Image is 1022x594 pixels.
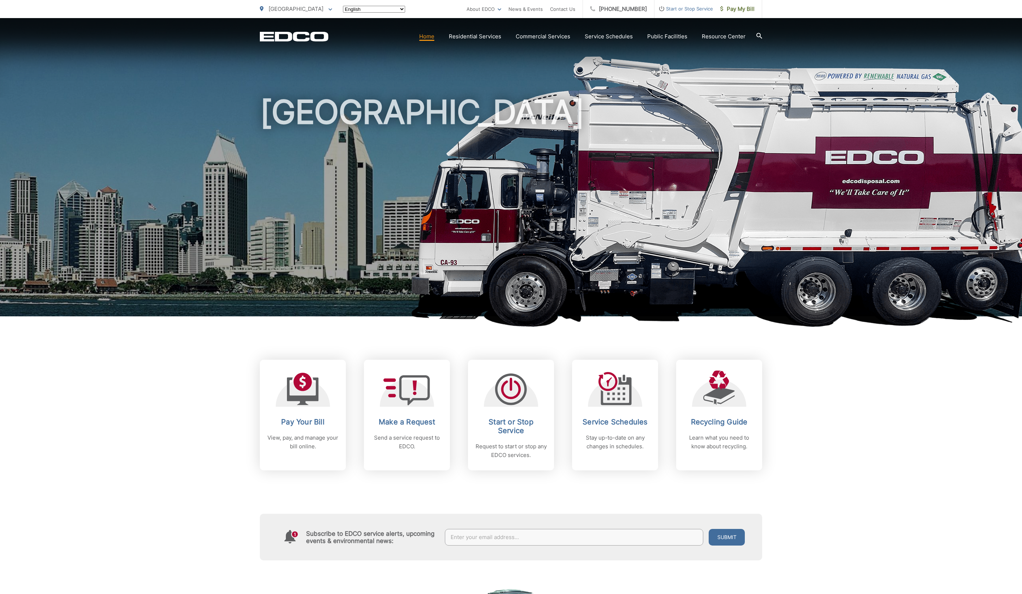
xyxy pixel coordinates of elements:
[260,31,328,42] a: EDCD logo. Return to the homepage.
[371,418,443,426] h2: Make a Request
[371,433,443,451] p: Send a service request to EDCO.
[709,529,745,546] button: Submit
[475,418,547,435] h2: Start or Stop Service
[445,529,704,546] input: Enter your email address...
[572,360,658,470] a: Service Schedules Stay up-to-date on any changes in schedules.
[579,433,651,451] p: Stay up-to-date on any changes in schedules.
[475,442,547,460] p: Request to start or stop any EDCO services.
[267,433,339,451] p: View, pay, and manage your bill online.
[260,94,762,323] h1: [GEOGRAPHIC_DATA]
[364,360,450,470] a: Make a Request Send a service request to EDCO.
[702,32,746,41] a: Resource Center
[683,433,755,451] p: Learn what you need to know about recycling.
[516,32,570,41] a: Commercial Services
[720,5,755,13] span: Pay My Bill
[267,418,339,426] h2: Pay Your Bill
[508,5,543,13] a: News & Events
[676,360,762,470] a: Recycling Guide Learn what you need to know about recycling.
[647,32,687,41] a: Public Facilities
[306,530,438,544] h4: Subscribe to EDCO service alerts, upcoming events & environmental news:
[467,5,501,13] a: About EDCO
[585,32,633,41] a: Service Schedules
[269,5,323,12] span: [GEOGRAPHIC_DATA]
[343,6,405,13] select: Select a language
[550,5,575,13] a: Contact Us
[579,418,651,426] h2: Service Schedules
[260,360,346,470] a: Pay Your Bill View, pay, and manage your bill online.
[449,32,501,41] a: Residential Services
[683,418,755,426] h2: Recycling Guide
[419,32,434,41] a: Home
